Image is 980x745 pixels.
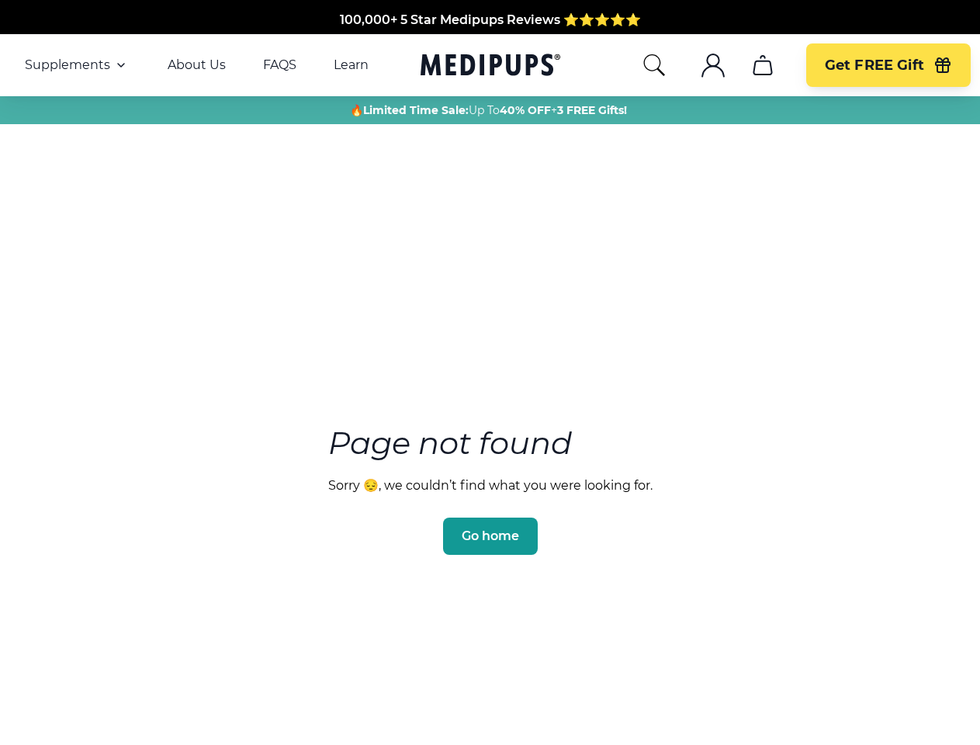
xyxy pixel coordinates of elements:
span: Supplements [25,57,110,73]
button: cart [744,47,781,84]
a: Medipups [421,50,560,82]
a: Learn [334,57,369,73]
a: About Us [168,57,226,73]
span: 100,000+ 5 Star Medipups Reviews ⭐️⭐️⭐️⭐️⭐️ [340,10,641,25]
span: Get FREE Gift [825,57,924,74]
h3: Page not found [328,421,653,466]
span: 🔥 Up To + [350,102,627,118]
button: Go home [443,518,538,555]
p: Sorry 😔, we couldn’t find what you were looking for. [328,478,653,493]
button: account [694,47,732,84]
span: Go home [462,528,519,544]
span: Made In The [GEOGRAPHIC_DATA] from domestic & globally sourced ingredients [232,29,748,43]
a: FAQS [263,57,296,73]
button: search [642,53,667,78]
button: Get FREE Gift [806,43,971,87]
button: Supplements [25,56,130,74]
